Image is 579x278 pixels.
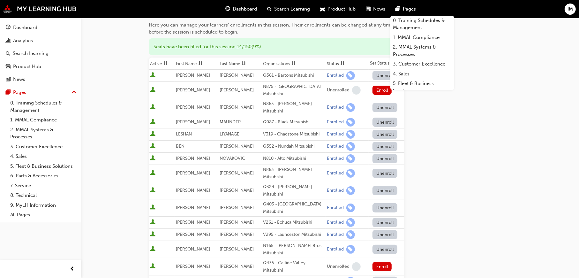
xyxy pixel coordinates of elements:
[390,16,454,33] a: 0. Training Schedules & Management
[320,5,325,13] span: car-icon
[220,104,254,110] span: [PERSON_NAME]
[164,61,168,66] span: sorting-icon
[372,169,397,178] button: Unenroll
[176,232,210,237] span: [PERSON_NAME]
[13,76,25,83] div: News
[327,246,344,252] div: Enrolled
[390,42,454,59] a: 2. MMAL Systems & Processes
[176,87,210,93] span: [PERSON_NAME]
[233,5,257,13] span: Dashboard
[176,104,210,110] span: [PERSON_NAME]
[346,71,355,80] span: learningRecordVerb_ENROLL-icon
[372,203,397,212] button: Unenroll
[6,25,11,31] span: guage-icon
[150,87,156,93] span: User is active
[263,143,324,150] div: Q352 - Nundah Mitsubishi
[220,143,254,149] span: [PERSON_NAME]
[327,73,344,79] div: Enrolled
[346,169,355,178] span: learningRecordVerb_ENROLL-icon
[150,72,156,79] span: User is active
[220,188,254,193] span: [PERSON_NAME]
[8,210,79,220] a: All Pages
[372,230,397,239] button: Unenroll
[218,58,262,70] th: Toggle SortBy
[220,131,239,137] span: LIYANAGE
[13,63,41,70] div: Product Hub
[149,58,175,70] th: Toggle SortBy
[150,119,156,125] span: User is active
[340,61,345,66] span: sorting-icon
[346,130,355,139] span: learningRecordVerb_ENROLL-icon
[6,64,11,70] span: car-icon
[8,171,79,181] a: 6. Parts & Accessories
[263,166,324,181] div: N863 - [PERSON_NAME] Mitsubishi
[3,20,79,87] button: DashboardAnalyticsSearch LearningProduct HubNews
[346,230,355,239] span: learningRecordVerb_ENROLL-icon
[262,58,326,70] th: Toggle SortBy
[346,103,355,112] span: learningRecordVerb_ENROLL-icon
[8,161,79,171] a: 5. Fleet & Business Solutions
[220,246,254,252] span: [PERSON_NAME]
[346,186,355,195] span: learningRecordVerb_ENROLL-icon
[150,143,156,150] span: User is active
[366,5,371,13] span: news-icon
[263,155,324,162] div: N810 - Alto Mitsubishi
[8,190,79,200] a: 8. Technical
[267,5,272,13] span: search-icon
[6,38,11,44] span: chart-icon
[565,4,576,15] button: IM
[352,86,361,95] span: learningRecordVerb_NONE-icon
[198,61,203,66] span: sorting-icon
[327,5,356,13] span: Product Hub
[220,220,254,225] span: [PERSON_NAME]
[220,87,254,93] span: [PERSON_NAME]
[6,90,11,96] span: pages-icon
[242,61,246,66] span: sorting-icon
[403,5,416,13] span: Pages
[327,220,344,226] div: Enrolled
[150,131,156,137] span: User is active
[346,218,355,227] span: learningRecordVerb_ENROLL-icon
[3,22,79,34] a: Dashboard
[568,5,573,13] span: IM
[390,33,454,42] a: 1. MMAL Compliance
[327,156,344,162] div: Enrolled
[220,170,254,176] span: [PERSON_NAME]
[291,61,296,66] span: sorting-icon
[390,3,421,16] a: pages-iconPages
[3,48,79,59] a: Search Learning
[220,156,245,161] span: NOVAKOVIC
[220,232,254,237] span: [PERSON_NAME]
[150,246,156,252] span: User is active
[176,131,192,137] span: LESHAN
[263,100,324,115] div: N863 - [PERSON_NAME] Mitsubishi
[327,119,344,125] div: Enrolled
[150,231,156,238] span: User is active
[263,183,324,198] div: Q324 - [PERSON_NAME] Mitsubishi
[3,5,77,13] img: mmal
[327,264,350,270] div: Unenrolled
[176,220,210,225] span: [PERSON_NAME]
[346,204,355,212] span: learningRecordVerb_ENROLL-icon
[8,125,79,142] a: 2. MMAL Systems & Processes
[372,218,397,227] button: Unenroll
[150,104,156,111] span: User is active
[8,115,79,125] a: 1. MMAL Compliance
[327,188,344,194] div: Enrolled
[327,131,344,137] div: Enrolled
[274,5,310,13] span: Search Learning
[369,58,404,70] th: Set Status
[150,219,156,226] span: User is active
[395,5,400,13] span: pages-icon
[263,242,324,257] div: N165 - [PERSON_NAME] Bros Mitsubishi
[346,118,355,127] span: learningRecordVerb_ENROLL-icon
[176,205,210,210] span: [PERSON_NAME]
[150,187,156,194] span: User is active
[263,231,324,238] div: V295 - Launceston Mitsubishi
[390,69,454,79] a: 4. Sales
[263,72,324,79] div: Q361 - Bartons Mitsubishi
[220,264,254,269] span: [PERSON_NAME]
[149,38,404,55] div: Seats have been filled for this session : 14 / 150 ( 9% )
[176,170,210,176] span: [PERSON_NAME]
[390,59,454,69] a: 3. Customer Excellence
